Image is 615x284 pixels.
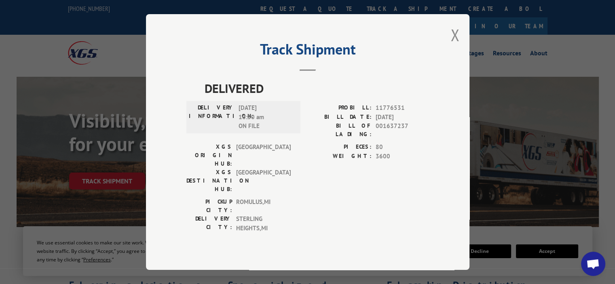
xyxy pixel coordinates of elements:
[186,198,232,215] label: PICKUP CITY:
[186,143,232,168] label: XGS ORIGIN HUB:
[376,113,429,122] span: [DATE]
[376,122,429,139] span: 001637237
[236,143,291,168] span: [GEOGRAPHIC_DATA]
[186,168,232,194] label: XGS DESTINATION HUB:
[236,198,291,215] span: ROMULUS , MI
[236,215,291,233] span: STERLING HEIGHTS , MI
[376,103,429,113] span: 11776531
[239,103,293,131] span: [DATE] 10:30 am ON FILE
[308,113,372,122] label: BILL DATE:
[189,103,235,131] label: DELIVERY INFORMATION:
[308,152,372,161] label: WEIGHT:
[581,252,605,276] div: Open chat
[376,152,429,161] span: 3600
[186,215,232,233] label: DELIVERY CITY:
[308,103,372,113] label: PROBILL:
[186,44,429,59] h2: Track Shipment
[236,168,291,194] span: [GEOGRAPHIC_DATA]
[308,122,372,139] label: BILL OF LADING:
[376,143,429,152] span: 80
[308,143,372,152] label: PIECES:
[450,24,459,46] button: Close modal
[205,79,429,97] span: DELIVERED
